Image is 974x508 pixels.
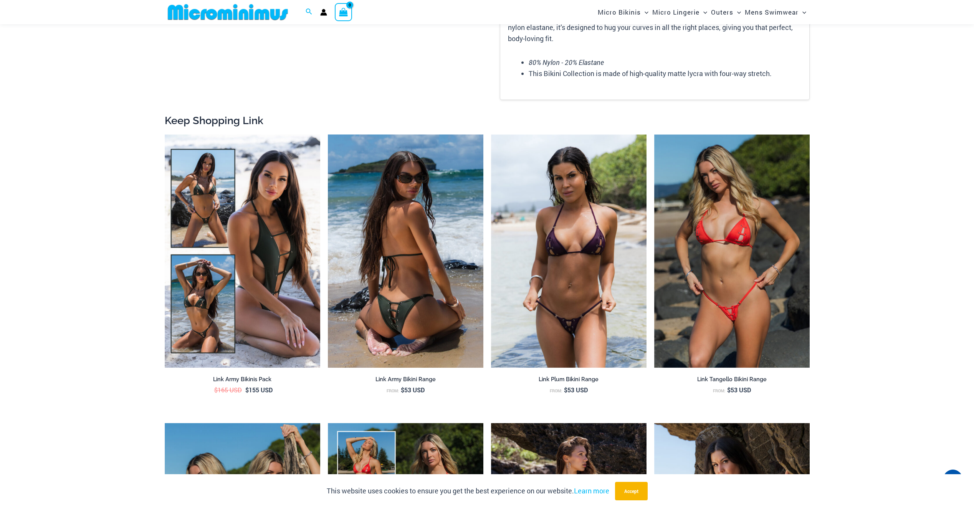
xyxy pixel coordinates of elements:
li: This Bikini Collection is made of high-quality matte lycra with four-way stretch. [529,68,801,80]
a: Micro LingerieMenu ToggleMenu Toggle [650,2,709,22]
span: Menu Toggle [799,2,806,22]
img: Link Plum 3070 Tri Top 4580 Micro 01 [491,134,647,368]
span: Micro Lingerie [652,2,699,22]
a: Account icon link [320,9,327,16]
span: $ [214,386,218,394]
a: Micro BikinisMenu ToggleMenu Toggle [596,2,650,22]
img: Link Tangello 3070 Tri Top 4580 Micro 01 [654,134,810,368]
nav: Site Navigation [595,1,810,23]
a: Link Plum Bikini Range [491,376,647,386]
span: Menu Toggle [641,2,648,22]
span: From: [550,388,562,393]
a: Mens SwimwearMenu ToggleMenu Toggle [743,2,808,22]
h2: Keep Shopping Link [165,114,810,127]
span: $ [727,386,731,394]
a: View Shopping Cart, empty [335,3,352,21]
img: MM SHOP LOGO FLAT [165,3,291,21]
h2: Link Plum Bikini Range [491,376,647,383]
bdi: 53 USD [727,386,751,394]
span: Menu Toggle [699,2,707,22]
span: Outers [711,2,733,22]
p: This website uses cookies to ensure you get the best experience on our website. [327,485,609,497]
span: $ [564,386,567,394]
p: Introducing the Made from soft, four-way stretch nylon elastane, it’s designed to hug your curves... [508,10,801,45]
span: Micro Bikinis [598,2,641,22]
span: $ [401,386,404,394]
a: Link Army Bikinis Pack [165,376,320,386]
h2: Link Tangello Bikini Range [654,376,810,383]
a: Link Tangello 3070 Tri Top 4580 Micro 01Link Tangello 8650 One Piece Monokini 12Link Tangello 865... [654,134,810,368]
h2: Link Army Bikini Range [328,376,483,383]
a: Link Army Bikini Range [328,376,483,386]
button: Accept [615,482,648,500]
a: Learn more [574,486,609,495]
a: Link Army 3070 Tri Top 2031 Cheeky 08Link Army 3070 Tri Top 2031 Cheeky 10Link Army 3070 Tri Top ... [328,134,483,368]
span: $ [245,386,249,394]
span: Menu Toggle [733,2,741,22]
bdi: 165 USD [214,386,242,394]
a: Link Army PackLink Army 3070 Tri Top 2031 Cheeky 06Link Army 3070 Tri Top 2031 Cheeky 06 [165,134,320,368]
bdi: 53 USD [401,386,425,394]
span: From: [713,388,725,393]
a: OutersMenu ToggleMenu Toggle [709,2,743,22]
a: Link Tangello Bikini Range [654,376,810,386]
img: Link Army Pack [165,134,320,368]
bdi: 53 USD [564,386,588,394]
bdi: 155 USD [245,386,273,394]
a: Link Plum 3070 Tri Top 4580 Micro 01Link Plum 3070 Tri Top 4580 Micro 05Link Plum 3070 Tri Top 45... [491,134,647,368]
h2: Link Army Bikinis Pack [165,376,320,383]
span: From: [387,388,399,393]
a: Search icon link [306,7,313,17]
img: Link Army 3070 Tri Top 2031 Cheeky 10 [328,134,483,368]
span: Mens Swimwear [745,2,799,22]
em: 80% Nylon - 20% Elastane [529,58,604,67]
